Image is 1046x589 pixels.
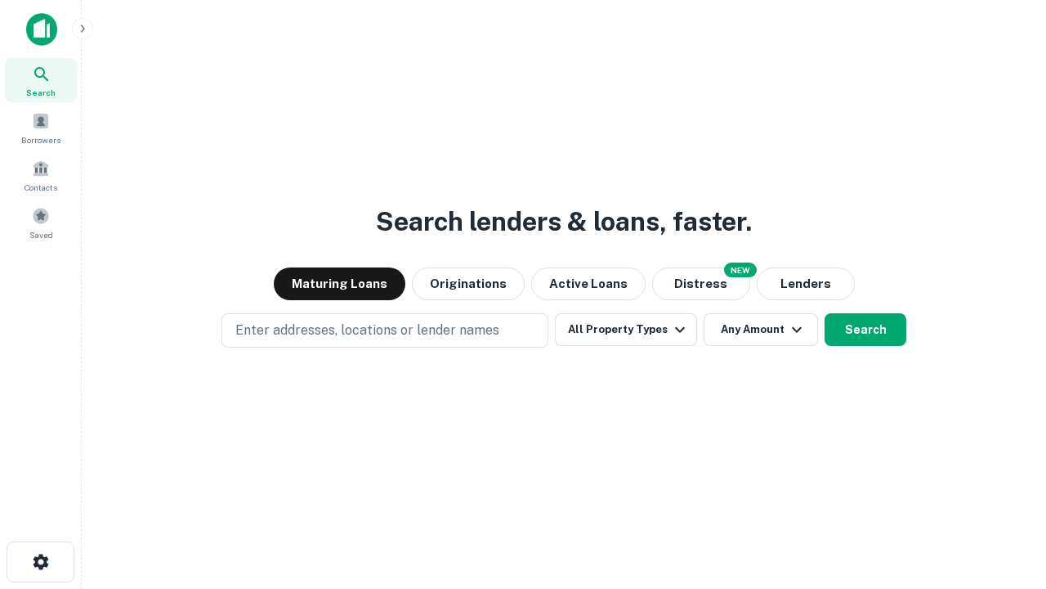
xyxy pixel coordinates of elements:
[221,313,548,348] button: Enter addresses, locations or lender names
[21,133,60,146] span: Borrowers
[964,458,1046,537] iframe: Chat Widget
[825,313,906,346] button: Search
[26,86,56,99] span: Search
[5,58,77,102] a: Search
[29,228,53,241] span: Saved
[5,200,77,245] a: Saved
[25,181,57,194] span: Contacts
[652,268,750,300] button: Search distressed loans with lien and other non-mortgage details.
[235,321,499,340] p: Enter addresses, locations or lender names
[757,268,855,300] button: Lenders
[555,313,697,346] button: All Property Types
[704,313,818,346] button: Any Amount
[274,268,405,300] button: Maturing Loans
[376,202,752,241] h3: Search lenders & loans, faster.
[724,263,757,277] div: NEW
[26,13,57,46] img: capitalize-icon.png
[5,153,77,197] a: Contacts
[531,268,646,300] button: Active Loans
[5,106,77,150] a: Borrowers
[412,268,525,300] button: Originations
